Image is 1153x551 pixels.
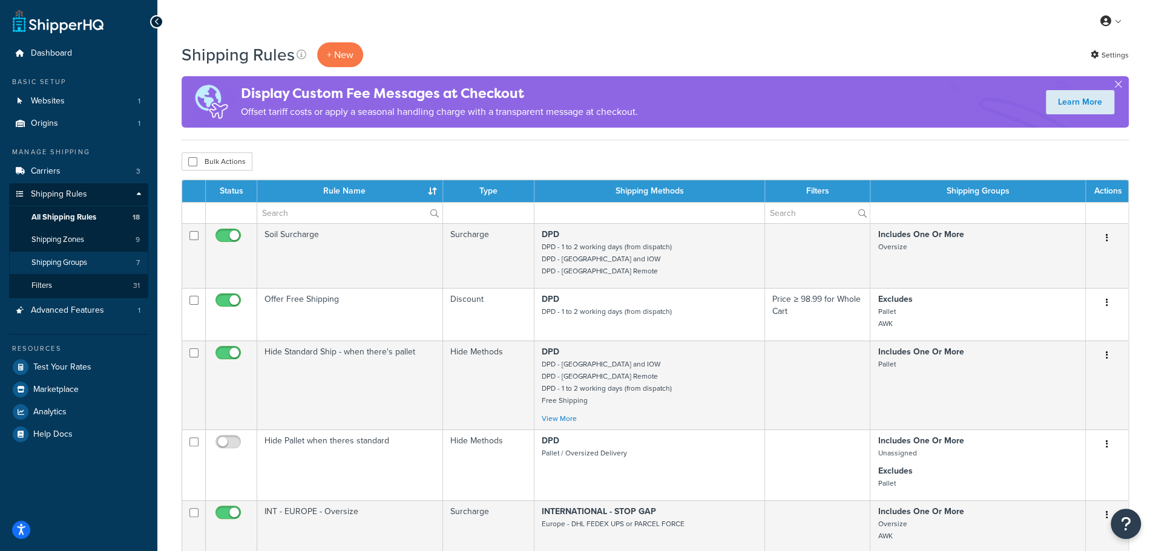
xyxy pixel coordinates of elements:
td: Hide Methods [443,429,534,500]
span: 1 [138,305,140,316]
a: Test Your Rates [9,356,148,378]
small: DPD - 1 to 2 working days (from dispatch) DPD - [GEOGRAPHIC_DATA] and IOW DPD - [GEOGRAPHIC_DATA]... [542,241,672,276]
button: Bulk Actions [182,152,252,171]
div: Basic Setup [9,77,148,87]
small: Europe - DHL FEDEX UPS or PARCEL FORCE [542,518,685,529]
a: Websites 1 [9,90,148,112]
span: 31 [133,281,140,291]
a: Origins 1 [9,112,148,135]
strong: Includes One Or More [878,505,964,518]
a: Filters 31 [9,275,148,297]
th: Shipping Groups [870,180,1086,202]
strong: DPD [542,345,559,358]
span: 9 [136,235,140,245]
th: Shipping Methods [534,180,765,202]
small: DPD - [GEOGRAPHIC_DATA] and IOW DPD - [GEOGRAPHIC_DATA] Remote DPD - 1 to 2 working days (from di... [542,359,672,406]
small: DPD - 1 to 2 working days (from dispatch) [542,306,672,317]
span: 18 [133,212,140,223]
div: Manage Shipping [9,147,148,157]
small: Pallet [878,359,895,370]
a: Learn More [1046,90,1114,114]
span: Filters [31,281,52,291]
a: Advanced Features 1 [9,299,148,322]
li: All Shipping Rules [9,206,148,229]
li: Carriers [9,160,148,183]
span: 1 [138,119,140,129]
small: Oversize AWK [878,518,907,541]
img: duties-banner-06bc72dcb5fe05cb3f9472aba00be2ae8eb53ab6f0d8bb03d382ba314ac3c341.png [182,76,241,128]
span: All Shipping Rules [31,212,96,223]
div: Resources [9,344,148,354]
input: Search [765,203,870,223]
a: Shipping Zones 9 [9,229,148,251]
strong: Excludes [878,465,912,477]
strong: Includes One Or More [878,434,964,447]
span: Shipping Groups [31,258,87,268]
li: Origins [9,112,148,135]
span: Shipping Rules [31,189,87,200]
span: Carriers [31,166,61,177]
span: Test Your Rates [33,362,91,373]
small: Oversize [878,241,907,252]
th: Type [443,180,534,202]
a: Analytics [9,401,148,423]
span: Origins [31,119,58,129]
span: Advanced Features [31,305,104,316]
span: Dashboard [31,48,72,59]
strong: Includes One Or More [878,228,964,241]
strong: DPD [542,434,559,447]
li: Filters [9,275,148,297]
span: Analytics [33,407,67,417]
li: Websites [9,90,148,112]
small: Pallet / Oversized Delivery [542,448,627,458]
a: Help Docs [9,423,148,445]
a: Carriers 3 [9,160,148,183]
strong: DPD [542,293,559,305]
strong: Excludes [878,293,912,305]
span: 1 [138,96,140,106]
td: Offer Free Shipping [257,288,443,341]
h4: Display Custom Fee Messages at Checkout [241,83,638,103]
li: Shipping Zones [9,229,148,251]
span: Websites [31,96,65,106]
h1: Shipping Rules [182,43,295,67]
a: ShipperHQ Home [13,9,103,33]
input: Search [257,203,442,223]
p: + New [317,42,363,67]
strong: Includes One Or More [878,345,964,358]
small: Pallet [878,478,895,489]
li: Advanced Features [9,299,148,322]
a: All Shipping Rules 18 [9,206,148,229]
th: Actions [1086,180,1128,202]
td: Soil Surcharge [257,223,443,288]
button: Open Resource Center [1111,509,1141,539]
a: Shipping Rules [9,183,148,206]
td: Hide Standard Ship - when there's pallet [257,341,443,429]
span: 7 [136,258,140,268]
th: Status [206,180,257,202]
p: Offset tariff costs or apply a seasonal handling charge with a transparent message at checkout. [241,103,638,120]
a: Shipping Groups 7 [9,252,148,274]
td: Price ≥ 98.99 for Whole Cart [765,288,870,341]
a: View More [542,413,577,424]
a: Settings [1091,47,1129,64]
span: Marketplace [33,385,79,395]
small: Unassigned [878,448,916,458]
span: Help Docs [33,429,73,440]
td: Hide Pallet when theres standard [257,429,443,500]
strong: INTERNATIONAL - STOP GAP [542,505,656,518]
th: Rule Name : activate to sort column ascending [257,180,443,202]
span: Shipping Zones [31,235,84,245]
td: Discount [443,288,534,341]
a: Dashboard [9,42,148,65]
small: Pallet AWK [878,306,895,329]
th: Filters [765,180,870,202]
a: Marketplace [9,379,148,400]
span: 3 [136,166,140,177]
li: Shipping Rules [9,183,148,298]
